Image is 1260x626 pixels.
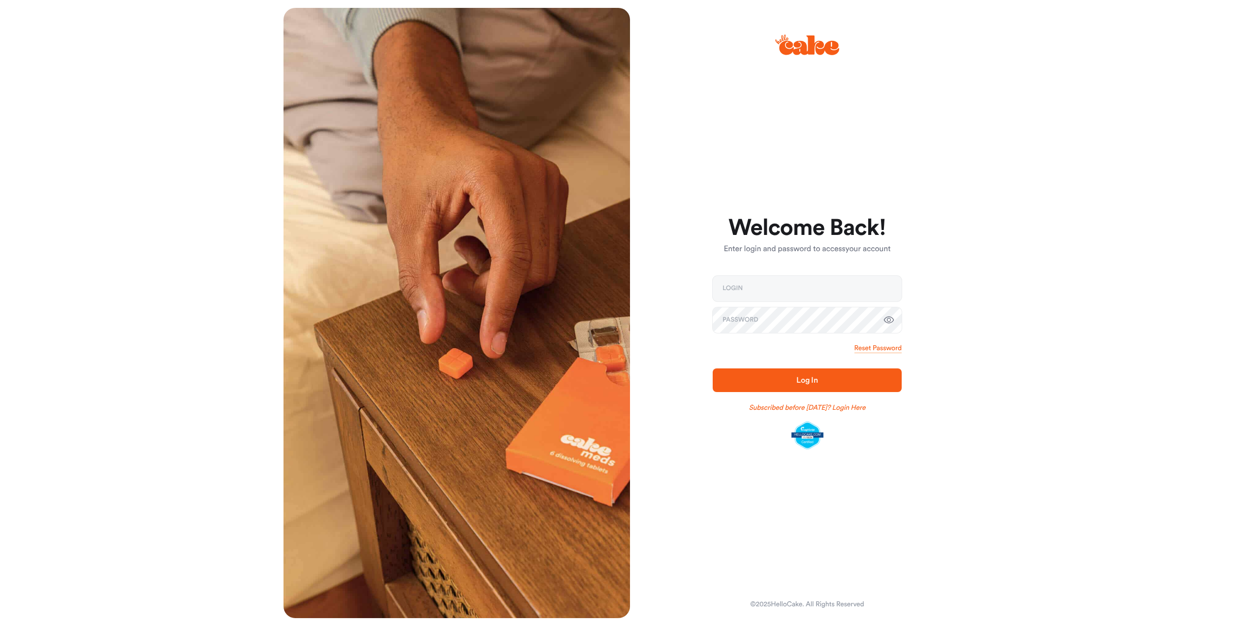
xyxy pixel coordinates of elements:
button: Log In [713,368,902,392]
span: Log In [796,376,818,384]
p: Enter login and password to access your account [713,243,902,255]
a: Reset Password [854,343,902,353]
img: legit-script-certified.png [791,422,823,449]
a: Subscribed before [DATE]? Login Here [749,403,866,413]
div: © 2025 HelloCake. All Rights Reserved [750,599,864,609]
h1: Welcome Back! [713,216,902,240]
